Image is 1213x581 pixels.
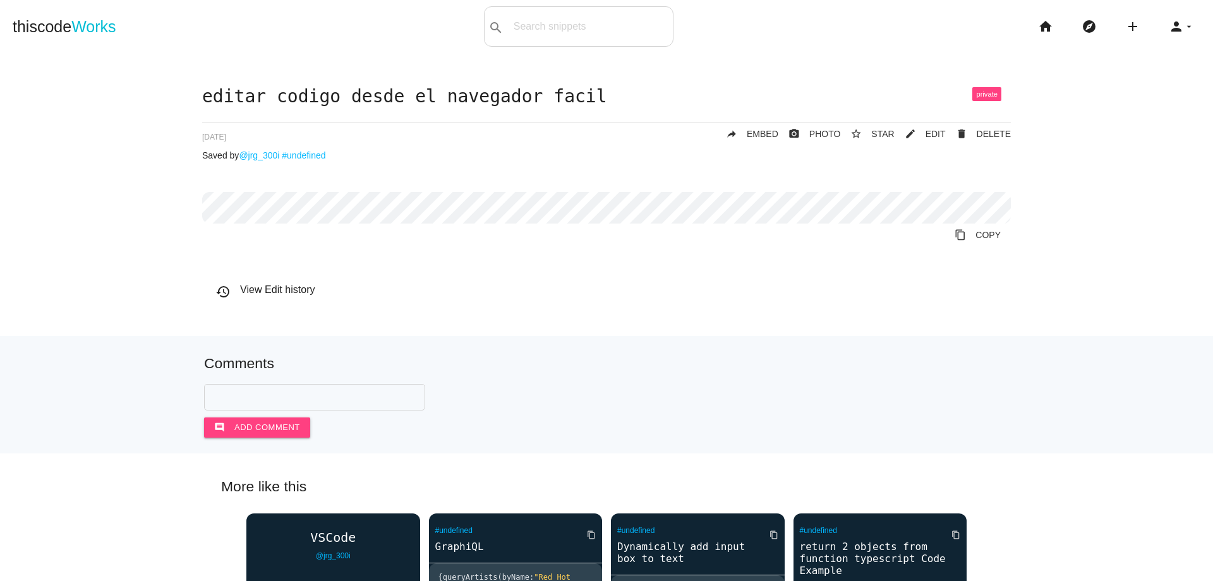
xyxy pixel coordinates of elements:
[977,129,1011,139] span: DELETE
[759,524,778,546] a: Copy to Clipboard
[926,129,946,139] span: EDIT
[794,539,967,578] a: return 2 objects from function typescript Code Example
[214,417,225,438] i: comment
[941,524,960,546] a: Copy to Clipboard
[611,539,785,566] a: Dynamically add input box to text
[215,284,231,299] i: history
[871,129,894,139] span: STAR
[202,479,1011,494] h5: More like this
[1038,6,1053,47] i: home
[429,539,603,554] a: GraphiQL
[316,551,351,560] a: @jrg_300i
[716,123,778,145] a: replyEMBED
[905,123,916,145] i: mode_edit
[507,13,673,40] input: Search snippets
[587,524,596,546] i: content_copy
[788,123,800,145] i: photo_camera
[955,224,966,246] i: content_copy
[747,129,778,139] span: EMBED
[202,150,1011,160] p: Saved by
[577,524,596,546] a: Copy to Clipboard
[726,123,737,145] i: reply
[488,8,504,48] i: search
[204,417,310,438] button: commentAdd comment
[485,7,507,46] button: search
[1125,6,1140,47] i: add
[778,123,841,145] a: photo_cameraPHOTO
[204,356,1009,371] h5: Comments
[1082,6,1097,47] i: explore
[1169,6,1184,47] i: person
[946,123,1011,145] a: Delete Post
[71,18,116,35] span: Works
[246,530,420,544] a: VSCode
[944,224,1011,246] a: Copy to Clipboard
[617,526,655,535] a: #undefined
[951,524,960,546] i: content_copy
[282,150,325,160] a: #undefined
[239,150,279,160] a: @jrg_300i
[895,123,946,145] a: mode_editEDIT
[1184,6,1194,47] i: arrow_drop_down
[956,123,967,145] i: delete
[840,123,894,145] button: star_borderSTAR
[769,524,778,546] i: content_copy
[850,123,862,145] i: star_border
[215,284,1011,296] h6: View Edit history
[435,526,473,535] a: #undefined
[809,129,841,139] span: PHOTO
[13,6,116,47] a: thiscodeWorks
[800,526,837,535] a: #undefined
[202,133,226,141] span: [DATE]
[202,87,1011,107] h1: editar codigo desde el navegador facil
